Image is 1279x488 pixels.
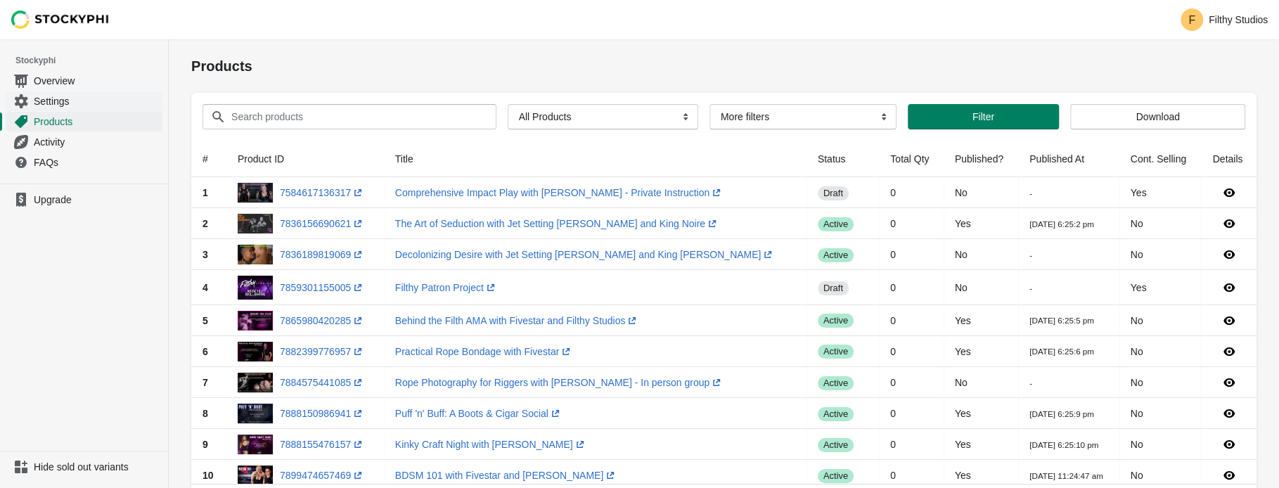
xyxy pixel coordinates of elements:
a: 7888155476157(opens a new window) [280,439,365,450]
img: puffandbuff.jpg [238,404,273,423]
a: 7584617136317(opens a new window) [280,187,365,198]
a: 7836189819069(opens a new window) [280,249,365,260]
span: Stockyphi [15,53,168,68]
img: Practical_Rope.jpg [238,342,273,361]
a: Rope Photography for Riggers with [PERSON_NAME] - In person group(opens a new window) [395,377,724,388]
img: DDTwitterfinal.png [238,245,273,264]
span: 5 [203,315,208,326]
span: Products [34,115,160,129]
small: [DATE] 6:25:2 pm [1029,219,1094,229]
td: Yes [944,336,1018,367]
a: 7882399776957(opens a new window) [280,346,365,357]
a: Kinky Craft Night with [PERSON_NAME](opens a new window) [395,439,587,450]
td: 0 [879,367,944,398]
button: Avatar with initials FFilthy Studios [1175,6,1273,34]
td: No [944,270,1018,304]
a: FAQs [6,152,162,172]
span: active [818,407,854,421]
td: No [1119,305,1202,336]
td: Yes [1119,270,1202,304]
a: Upgrade [6,190,162,210]
img: POLLY-PRIVATE.jpg [238,183,273,203]
span: active [818,376,854,390]
small: - [1029,378,1032,387]
span: 2 [203,218,208,229]
span: active [818,469,854,483]
td: 0 [879,398,944,429]
span: 10 [203,470,214,481]
td: 0 [879,429,944,460]
span: 7 [203,377,208,388]
td: Yes [944,208,1018,239]
a: Decolonizing Desire with Jet Setting [PERSON_NAME] and King [PERSON_NAME](opens a new window) [395,249,776,260]
small: [DATE] 11:24:47 am [1029,471,1103,480]
td: Yes [944,305,1018,336]
span: 9 [203,439,208,450]
span: active [818,248,854,262]
td: No [1119,398,1202,429]
small: - [1029,283,1032,293]
small: [DATE] 6:25:9 pm [1029,409,1094,418]
td: No [944,239,1018,270]
td: 0 [879,208,944,239]
a: 7859301155005(opens a new window) [280,282,365,293]
td: No [944,367,1018,398]
td: Yes [944,429,1018,460]
a: Overview [6,70,162,91]
a: 7884575441085(opens a new window) [280,377,365,388]
small: - [1029,250,1032,259]
span: Overview [34,74,160,88]
a: Practical Rope Bondage with Fivestar(opens a new window) [395,346,573,357]
span: Hide sold out variants [34,460,160,474]
th: Details [1201,141,1256,177]
a: Comprehensive Impact Play with [PERSON_NAME] - Private Instruction(opens a new window) [395,187,724,198]
span: draft [818,281,849,295]
img: AMA-1920x1080.jpg [238,311,273,330]
text: F [1188,14,1195,26]
button: Download [1070,104,1245,129]
td: No [944,177,1018,208]
th: Product ID [226,141,384,177]
td: 0 [879,305,944,336]
span: Upgrade [34,193,160,207]
button: Filter [908,104,1060,129]
a: The Art of Seduction with Jet Setting [PERSON_NAME] and King Noire(opens a new window) [395,218,719,229]
small: [DATE] 6:25:5 pm [1029,316,1094,325]
a: Activity [6,131,162,152]
a: 7836156690621(opens a new window) [280,218,365,229]
th: Title [384,141,806,177]
img: crafts.jpg [238,435,273,454]
span: active [818,217,854,231]
img: BDSM-101.jpg [238,465,273,485]
span: Activity [34,135,160,149]
th: Published At [1018,141,1119,177]
small: [DATE] 6:25:6 pm [1029,347,1094,356]
span: 4 [203,282,208,293]
td: 0 [879,239,944,270]
a: Hide sold out variants [6,457,162,477]
th: Published? [944,141,1018,177]
img: ROPERIGGER-OTA-10.24.24_ba8a8029-8d43-4a6b-b84e-f093fabef45a.jpg [238,373,273,392]
span: Download [1136,111,1179,122]
td: Yes [944,398,1018,429]
span: Filter [972,111,994,122]
td: No [1119,336,1202,367]
td: No [1119,429,1202,460]
td: No [1119,367,1202,398]
td: No [1119,208,1202,239]
span: active [818,314,854,328]
span: 6 [203,346,208,357]
img: AOSTwitterorangepinkyellow.png [238,214,273,233]
th: Total Qty [879,141,944,177]
a: Puff 'n' Buff: A Boots & Cigar Social(opens a new window) [395,408,563,419]
img: Stockyphi [11,11,110,29]
a: Behind the Filth AMA with Fivestar and Filthy Studios(opens a new window) [395,315,640,326]
img: FilthyStudios-monthly_6fcfbfad-23c0-4ba5-a64e-823854d4647a.jpg [238,276,273,299]
a: BDSM 101 with Fivestar and [PERSON_NAME](opens a new window) [395,470,617,481]
span: 3 [203,249,208,260]
td: 0 [879,177,944,208]
a: 7899474657469(opens a new window) [280,470,365,481]
h1: Products [191,56,1256,76]
th: Cont. Selling [1119,141,1202,177]
a: Filthy Patron Project(opens a new window) [395,282,498,293]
